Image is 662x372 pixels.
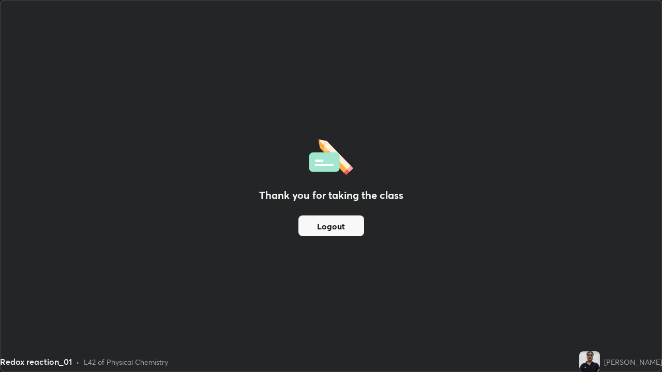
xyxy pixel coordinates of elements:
div: [PERSON_NAME] [604,357,662,367]
img: 2746b4ae3dd242b0847139de884b18c5.jpg [579,351,600,372]
img: offlineFeedback.1438e8b3.svg [309,136,353,175]
button: Logout [298,215,364,236]
div: • [76,357,80,367]
div: L42 of Physical Chemistry [84,357,168,367]
h2: Thank you for taking the class [259,188,403,203]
